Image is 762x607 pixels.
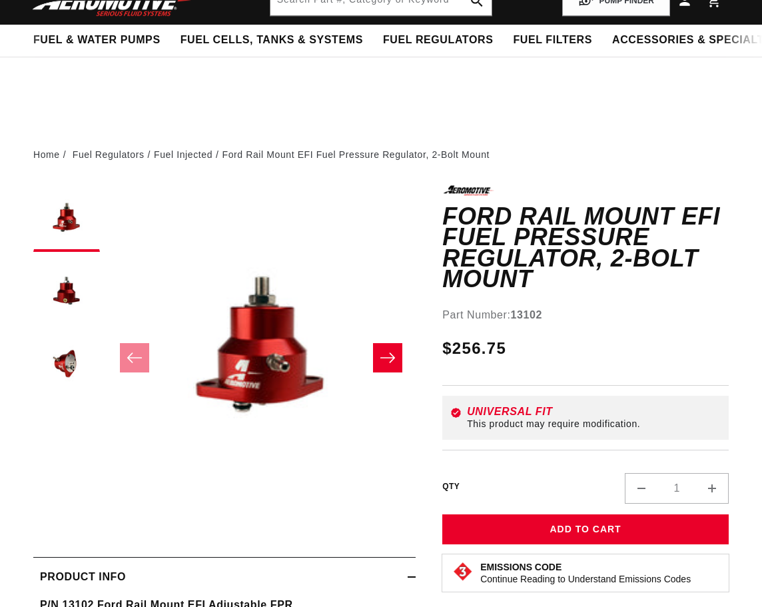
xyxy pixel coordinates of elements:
h1: Ford Rail Mount EFI Fuel Pressure Regulator, 2-Bolt Mount [442,206,729,290]
strong: Emissions Code [480,562,562,572]
span: Fuel Cells, Tanks & Systems [181,33,363,47]
button: Load image 1 in gallery view [33,185,100,252]
button: Emissions CodeContinue Reading to Understand Emissions Codes [480,561,691,585]
summary: Fuel & Water Pumps [23,25,171,56]
label: QTY [442,481,460,492]
div: This product may require modification. [467,418,721,429]
a: Home [33,147,60,162]
button: Slide right [373,343,402,372]
button: Load image 2 in gallery view [33,259,100,325]
div: Part Number: [442,306,729,324]
span: Fuel & Water Pumps [33,33,161,47]
button: Add to Cart [442,514,729,544]
media-gallery: Gallery Viewer [33,185,416,530]
li: Ford Rail Mount EFI Fuel Pressure Regulator, 2-Bolt Mount [222,147,490,162]
summary: Fuel Filters [503,25,602,56]
strong: 13102 [511,309,543,320]
span: Fuel Regulators [383,33,493,47]
li: Fuel Injected [154,147,222,162]
span: $256.75 [442,336,506,360]
img: Emissions code [452,561,474,582]
button: Slide left [120,343,149,372]
div: Universal Fit [467,406,721,417]
span: Fuel Filters [513,33,592,47]
p: Continue Reading to Understand Emissions Codes [480,573,691,585]
summary: Fuel Regulators [373,25,503,56]
h2: Product Info [40,568,126,586]
button: Load image 3 in gallery view [33,332,100,398]
li: Fuel Regulators [73,147,154,162]
summary: Fuel Cells, Tanks & Systems [171,25,373,56]
summary: Product Info [33,558,416,596]
nav: breadcrumbs [33,147,729,162]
